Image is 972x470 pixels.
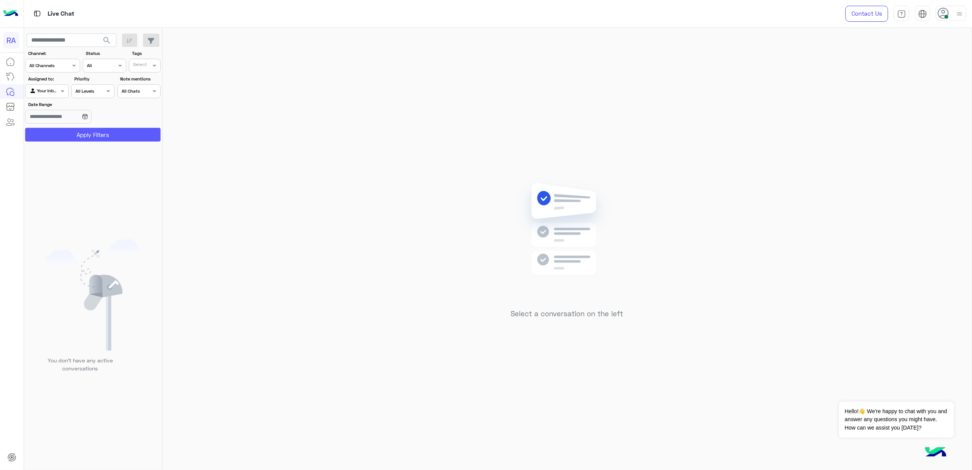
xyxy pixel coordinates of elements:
[48,9,74,19] p: Live Chat
[132,61,147,70] div: Select
[102,36,111,45] span: search
[839,402,954,438] span: Hello!👋 We're happy to chat with you and answer any questions you might have. How can we assist y...
[918,10,927,18] img: tab
[28,101,114,108] label: Date Range
[922,439,949,466] img: hulul-logo.png
[3,6,18,22] img: Logo
[132,50,160,57] label: Tags
[86,50,125,57] label: Status
[845,6,888,22] a: Contact Us
[28,50,79,57] label: Channel:
[25,128,161,142] button: Apply Filters
[28,76,67,82] label: Assigned to:
[98,34,116,50] button: search
[3,32,19,48] div: RA
[955,9,964,19] img: profile
[511,309,623,318] h5: Select a conversation on the left
[42,356,119,373] p: You don’t have any active conversations
[45,239,141,351] img: empty users
[120,76,159,82] label: Note mentions
[74,76,114,82] label: Priority
[512,177,622,304] img: no messages
[894,6,909,22] a: tab
[897,10,906,18] img: tab
[32,9,42,18] img: tab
